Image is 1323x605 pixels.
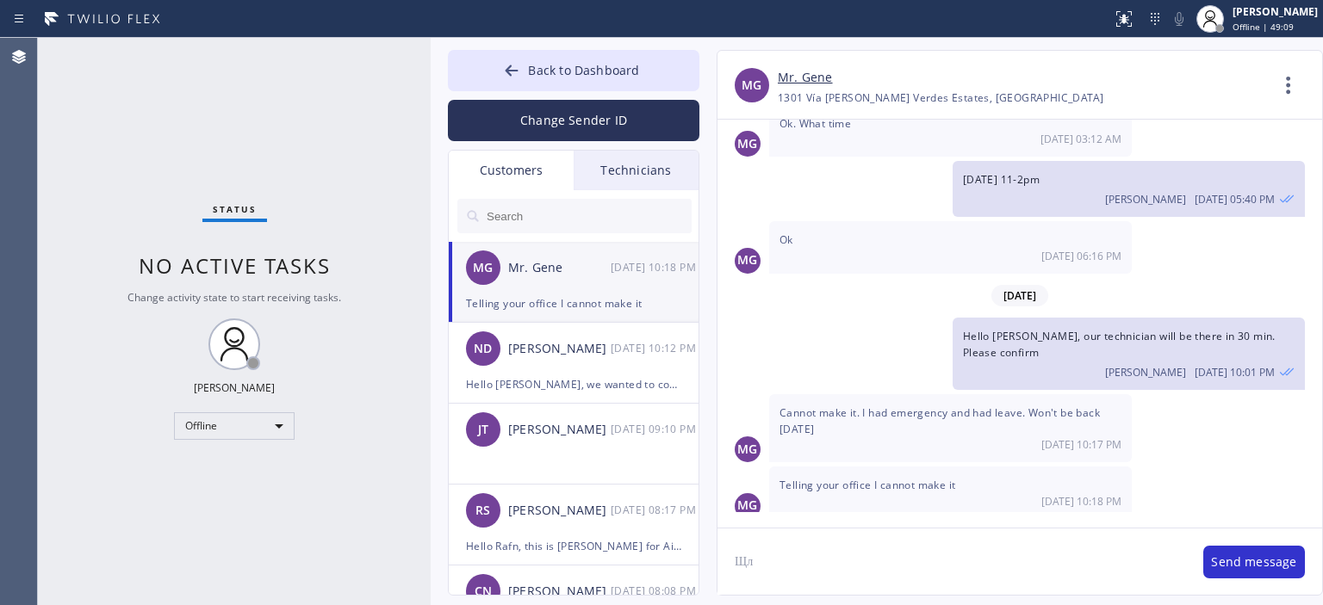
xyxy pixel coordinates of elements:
[769,394,1132,462] div: 09/10/2025 9:17 AM
[466,374,681,394] div: Hello [PERSON_NAME], we wanted to confirm your appointment [DATE] and let you know our technician...
[466,536,681,556] div: Hello Rafn, this is [PERSON_NAME] for Air Duct cleaning. Our technician said that you wanted to r...
[213,203,257,215] span: Status
[1041,494,1121,509] span: [DATE] 10:18 PM
[611,581,700,601] div: 09/10/2025 9:08 AM
[478,420,488,440] span: JT
[742,76,761,96] span: MG
[953,318,1305,390] div: 09/10/2025 9:01 AM
[473,258,493,278] span: MG
[780,405,1100,436] span: Cannot make it. I had emergency and had leave. Won't be back [DATE]
[991,285,1048,306] span: [DATE]
[174,412,295,440] div: Offline
[508,501,611,521] div: [PERSON_NAME]
[475,582,492,602] span: CN
[1041,437,1121,452] span: [DATE] 10:17 PM
[574,151,699,190] div: Technicians
[1167,7,1191,31] button: Mute
[475,501,490,521] span: RS
[780,232,793,247] span: Ok
[953,161,1305,217] div: 09/05/2025 9:40 AM
[769,466,1132,518] div: 09/10/2025 9:18 AM
[1195,192,1275,207] span: [DATE] 05:40 PM
[1105,365,1186,380] span: [PERSON_NAME]
[963,172,1040,187] span: [DATE] 11-2pm
[963,329,1276,360] span: Hello [PERSON_NAME], our technician will be there in 30 min. Please confirm
[528,62,639,78] span: Back to Dashboard
[485,199,692,233] input: Search
[127,290,341,305] span: Change activity state to start receiving tasks.
[448,100,699,141] button: Change Sender ID
[448,50,699,91] button: Back to Dashboard
[769,105,1132,157] div: 09/05/2025 9:12 AM
[508,582,611,602] div: [PERSON_NAME]
[466,293,681,313] div: Telling your office I cannot make it
[737,440,757,460] span: MG
[449,151,574,190] div: Customers
[1040,132,1121,146] span: [DATE] 03:12 AM
[780,478,955,492] span: Telling your office I cannot make it
[508,339,611,359] div: [PERSON_NAME]
[1233,4,1318,19] div: [PERSON_NAME]
[508,420,611,440] div: [PERSON_NAME]
[611,257,700,277] div: 09/10/2025 9:18 AM
[1195,365,1275,380] span: [DATE] 10:01 PM
[1203,546,1305,578] button: Send message
[1233,21,1294,33] span: Offline | 49:09
[1105,192,1186,207] span: [PERSON_NAME]
[737,134,757,154] span: MG
[611,338,700,358] div: 09/10/2025 9:12 AM
[1041,249,1121,263] span: [DATE] 06:16 PM
[778,88,1103,108] div: 1301 Vía [PERSON_NAME] Verdes Estates, [GEOGRAPHIC_DATA]
[508,258,611,278] div: Mr. Gene
[717,528,1186,595] textarea: Щл
[611,500,700,520] div: 09/10/2025 9:17 AM
[780,116,851,131] span: Ok. What time
[139,251,331,280] span: No active tasks
[194,380,275,395] div: [PERSON_NAME]
[778,68,833,88] a: Mr. Gene
[611,419,700,439] div: 09/10/2025 9:10 AM
[769,221,1132,273] div: 09/05/2025 9:16 AM
[474,339,492,359] span: ND
[737,250,757,270] span: MG
[737,496,757,515] span: MG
